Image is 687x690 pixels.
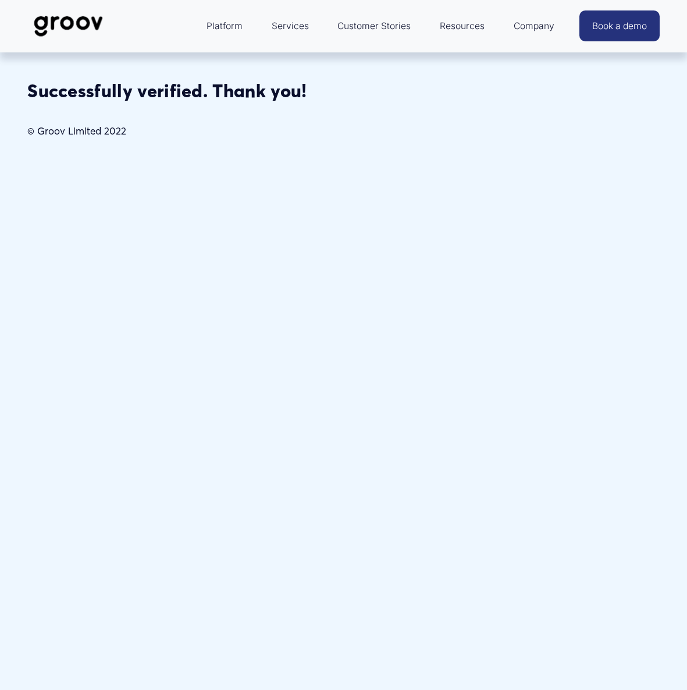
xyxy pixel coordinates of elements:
p: © Groov Limited 2022 [27,122,501,140]
span: Resources [440,18,485,34]
img: Groov | Workplace Science Platform | Unlock Performance | Drive Results [27,7,109,45]
span: Platform [207,18,243,34]
a: folder dropdown [201,12,248,40]
a: folder dropdown [508,12,560,40]
a: Customer Stories [332,12,417,40]
a: folder dropdown [434,12,490,40]
a: Book a demo [579,10,660,41]
a: Services [266,12,315,40]
span: Company [514,18,554,34]
strong: Successfully verified. Thank you! [27,80,307,102]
